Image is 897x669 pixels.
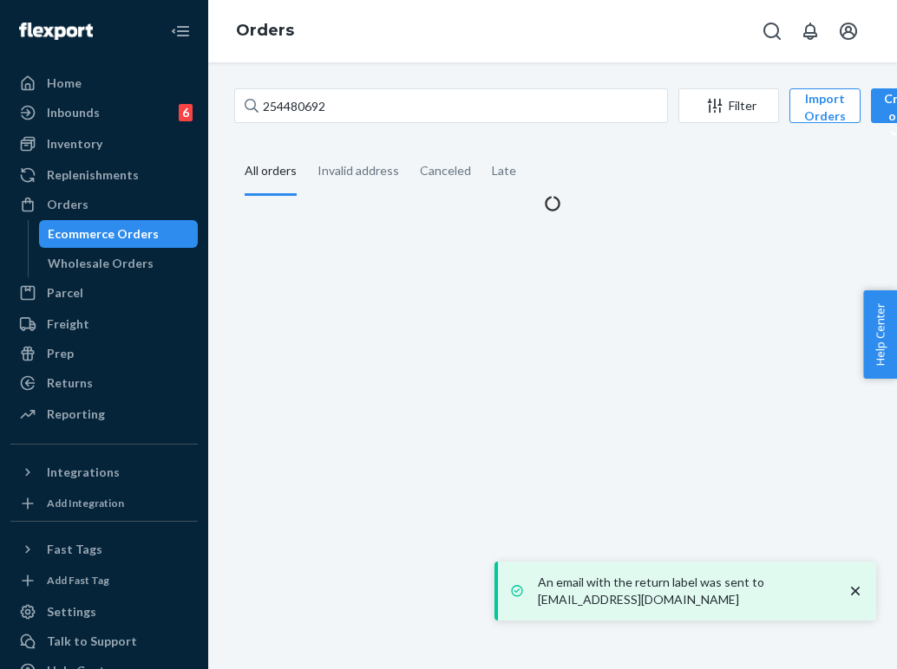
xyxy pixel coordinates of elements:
input: Search orders [234,88,668,123]
a: Orders [10,191,198,218]
a: Parcel [10,279,198,307]
a: Replenishments [10,161,198,189]
div: Inventory [47,135,102,153]
button: Import Orders [789,88,861,123]
a: Inventory [10,130,198,158]
a: Returns [10,369,198,397]
a: Wholesale Orders [39,250,199,277]
div: Prep [47,345,74,362]
div: Parcel [47,284,83,302]
div: Orders [47,196,88,213]
a: Settings [10,598,198,626]
div: Fast Tags [47,541,102,558]
div: Inbounds [47,104,100,121]
svg: close toast [847,582,864,600]
ol: breadcrumbs [222,6,308,56]
button: Open Search Box [755,14,789,49]
a: Add Integration [10,493,198,514]
div: Filter [679,97,778,114]
div: Reporting [47,406,105,423]
img: Flexport logo [19,23,93,40]
button: Filter [678,88,779,123]
div: Integrations [47,464,120,481]
div: Add Fast Tag [47,573,109,588]
a: Reporting [10,400,198,428]
p: An email with the return label was sent to [EMAIL_ADDRESS][DOMAIN_NAME] [538,574,829,608]
a: Orders [236,21,294,40]
a: Inbounds6 [10,99,198,127]
div: All orders [245,148,297,196]
div: 6 [179,104,193,121]
div: Settings [47,603,96,620]
div: Add Integration [47,496,124,510]
a: Add Fast Tag [10,570,198,591]
button: Open notifications [793,14,828,49]
div: Ecommerce Orders [48,225,159,243]
div: Replenishments [47,166,139,184]
a: Prep [10,340,198,367]
a: Ecommerce Orders [39,220,199,248]
div: Freight [47,315,89,333]
div: Late [492,148,516,193]
div: Invalid address [318,148,399,193]
button: Help Center [863,290,897,379]
button: Integrations [10,458,198,486]
div: Home [47,75,82,92]
a: Freight [10,310,198,338]
div: Returns [47,374,93,392]
button: Fast Tags [10,536,198,563]
button: Close Navigation [163,14,198,49]
a: Home [10,69,198,97]
a: Talk to Support [10,627,198,655]
div: Talk to Support [47,633,137,650]
div: Canceled [420,148,471,193]
div: Wholesale Orders [48,255,154,272]
button: Open account menu [831,14,866,49]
